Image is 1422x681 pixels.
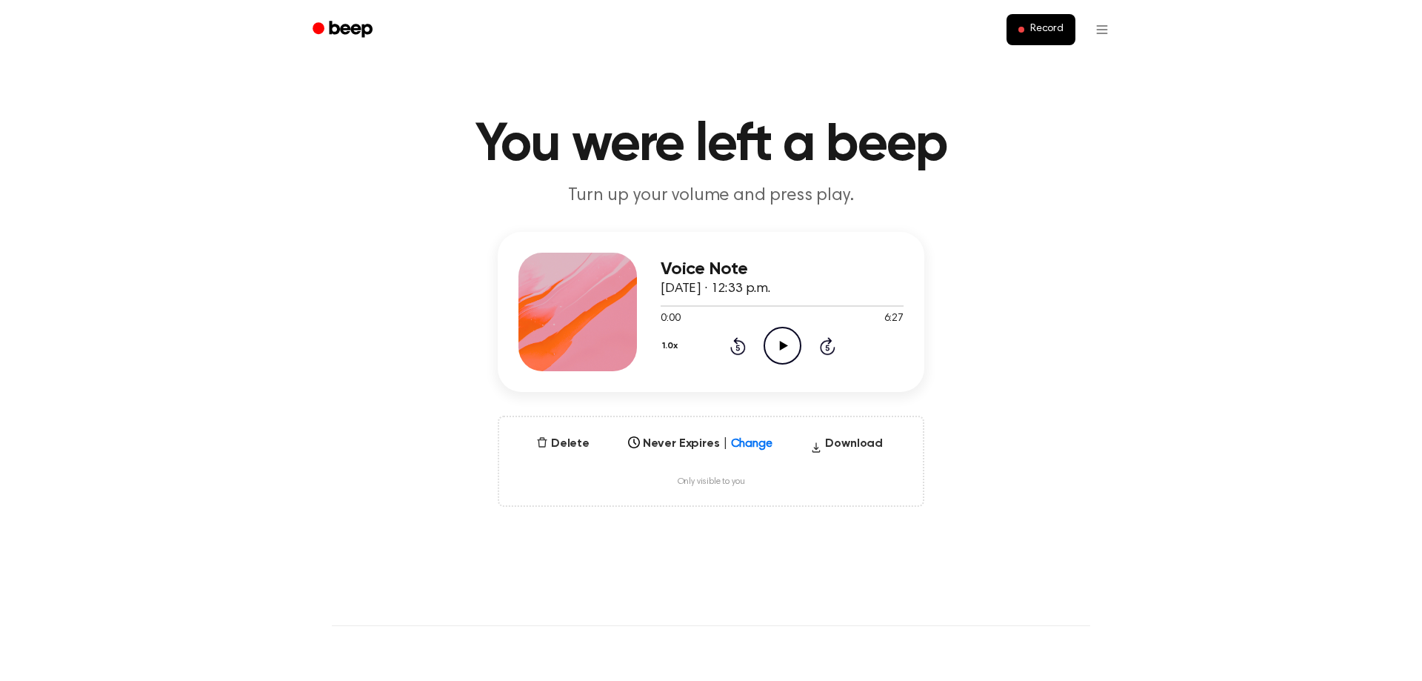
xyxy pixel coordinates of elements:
h3: Voice Note [661,259,904,279]
span: 6:27 [884,311,904,327]
p: Turn up your volume and press play. [427,184,995,208]
button: Open menu [1084,12,1120,47]
button: 1.0x [661,333,683,359]
h1: You were left a beep [332,119,1090,172]
span: Record [1030,23,1064,36]
button: Record [1007,14,1075,45]
button: Delete [530,435,595,453]
span: 0:00 [661,311,680,327]
span: Only visible to you [678,476,745,488]
button: Download [804,435,889,459]
span: [DATE] · 12:33 p.m. [661,282,770,296]
a: Beep [302,16,386,44]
